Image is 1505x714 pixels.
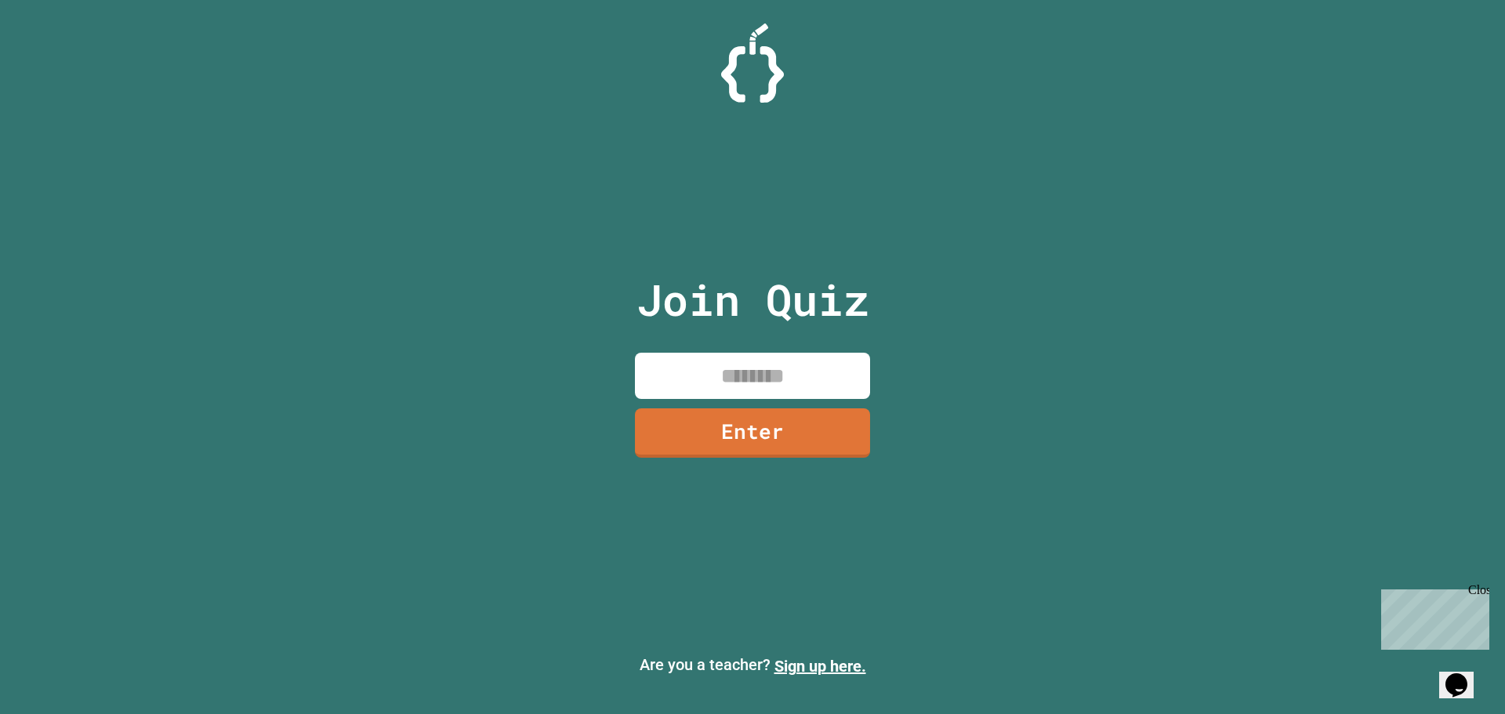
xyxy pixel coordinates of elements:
p: Are you a teacher? [13,653,1492,678]
div: Chat with us now!Close [6,6,108,100]
a: Sign up here. [774,657,866,676]
img: Logo.svg [721,24,784,103]
p: Join Quiz [636,267,869,332]
iframe: chat widget [1375,583,1489,650]
iframe: chat widget [1439,651,1489,698]
a: Enter [635,408,870,458]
